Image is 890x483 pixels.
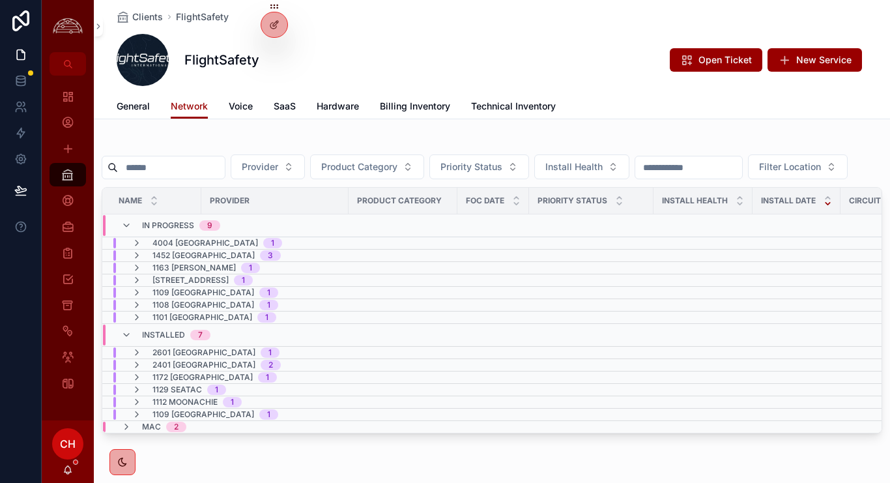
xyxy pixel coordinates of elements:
[152,263,236,273] span: 1163 [PERSON_NAME]
[231,397,234,407] div: 1
[184,51,259,69] h1: FlightSafety
[310,154,424,179] button: Select Button
[317,100,359,113] span: Hardware
[229,95,253,121] a: Voice
[768,48,862,72] button: New Service
[198,330,203,340] div: 7
[152,385,202,395] span: 1129 Seatac
[117,100,150,113] span: General
[152,312,252,323] span: 1101 [GEOGRAPHIC_DATA]
[266,372,269,383] div: 1
[662,196,728,206] span: Install Health
[268,360,273,370] div: 2
[249,263,252,273] div: 1
[176,10,229,23] a: FlightSafety
[132,10,163,23] span: Clients
[274,100,296,113] span: SaaS
[142,422,161,432] span: MAC
[748,154,848,179] button: Select Button
[670,48,762,72] button: Open Ticket
[152,238,258,248] span: 4004 [GEOGRAPHIC_DATA]
[142,330,185,340] span: Installed
[171,100,208,113] span: Network
[471,100,556,113] span: Technical Inventory
[152,397,218,407] span: 1112 Moonachie
[152,372,253,383] span: 1172 [GEOGRAPHIC_DATA]
[152,287,254,298] span: 1109 [GEOGRAPHIC_DATA]
[268,347,272,358] div: 1
[429,154,529,179] button: Select Button
[174,422,179,432] div: 2
[538,196,607,206] span: Priority Status
[207,220,212,231] div: 9
[698,53,752,66] span: Open Ticket
[796,53,852,66] span: New Service
[440,160,502,173] span: Priority Status
[152,300,254,310] span: 1108 [GEOGRAPHIC_DATA]
[142,220,194,231] span: In Progress
[152,360,255,370] span: 2401 [GEOGRAPHIC_DATA]
[117,95,150,121] a: General
[466,196,504,206] span: FOC Date
[152,409,254,420] span: 1109 [GEOGRAPHIC_DATA]
[60,436,76,452] span: CH
[761,196,816,206] span: Install Date
[321,160,397,173] span: Product Category
[759,160,821,173] span: Filter Location
[267,409,270,420] div: 1
[50,16,86,37] img: App logo
[267,287,270,298] div: 1
[317,95,359,121] a: Hardware
[42,76,94,412] div: scrollable content
[534,154,629,179] button: Select Button
[471,95,556,121] a: Technical Inventory
[229,100,253,113] span: Voice
[357,196,442,206] span: Product Category
[152,275,229,285] span: [STREET_ADDRESS]
[265,312,268,323] div: 1
[152,347,255,358] span: 2601 [GEOGRAPHIC_DATA]
[242,160,278,173] span: Provider
[119,196,142,206] span: Name
[274,95,296,121] a: SaaS
[545,160,603,173] span: Install Health
[231,154,305,179] button: Select Button
[215,385,218,395] div: 1
[267,300,270,310] div: 1
[271,238,274,248] div: 1
[268,250,273,261] div: 3
[242,275,245,285] div: 1
[380,95,450,121] a: Billing Inventory
[152,250,255,261] span: 1452 [GEOGRAPHIC_DATA]
[117,10,163,23] a: Clients
[210,196,250,206] span: Provider
[380,100,450,113] span: Billing Inventory
[171,95,208,119] a: Network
